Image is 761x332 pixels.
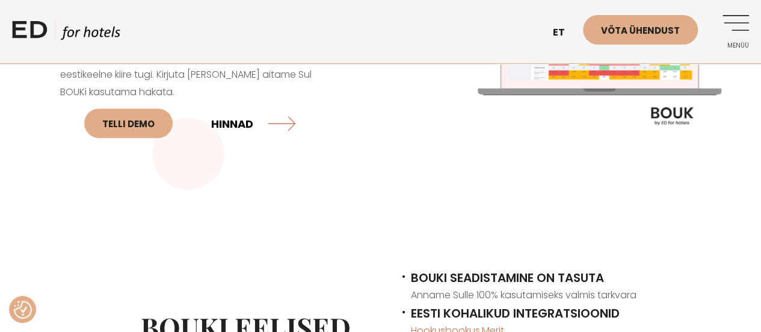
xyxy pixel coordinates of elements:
[12,18,120,48] a: ED HOTELS
[411,305,620,322] span: EESTI KOHALIKUD INTEGRATSIOONID
[211,107,295,139] a: HINNAD
[583,15,698,45] a: Võta ühendust
[716,15,749,48] a: Menüü
[716,42,749,49] span: Menüü
[411,287,719,304] p: Anname Sulle 100% kasutamiseks valmis tarkvara
[84,108,173,138] a: Telli DEMO
[411,269,604,286] span: BOUKI SEADISTAMINE ON TASUTA
[547,18,583,48] a: et
[14,301,32,319] button: Nõusolekueelistused
[14,301,32,319] img: Revisit consent button
[60,49,333,146] p: BOUKiga alustamine on Sulle lihtne, kiire ja tasuta. Kohalik eestikeelne kiire tugi. Kirjuta [PER...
